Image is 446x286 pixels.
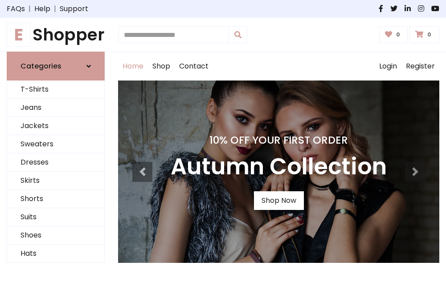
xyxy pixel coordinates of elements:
[20,62,61,70] h6: Categories
[7,25,105,44] h1: Shopper
[7,52,105,81] a: Categories
[375,52,401,81] a: Login
[7,153,104,172] a: Dresses
[7,117,104,135] a: Jackets
[7,99,104,117] a: Jeans
[7,226,104,245] a: Shoes
[50,4,60,14] span: |
[379,26,408,43] a: 0
[7,81,104,99] a: T-Shirts
[7,245,104,263] a: Hats
[7,23,31,47] span: E
[7,208,104,226] a: Suits
[7,135,104,153] a: Sweaters
[25,4,34,14] span: |
[7,4,25,14] a: FAQs
[118,52,148,81] a: Home
[394,31,402,39] span: 0
[7,25,105,44] a: EShopper
[425,31,434,39] span: 0
[254,191,304,210] a: Shop Now
[175,52,213,81] a: Contact
[148,52,175,81] a: Shop
[60,4,88,14] a: Support
[7,172,104,190] a: Skirts
[171,134,387,146] h4: 10% Off Your First Order
[409,26,439,43] a: 0
[34,4,50,14] a: Help
[7,190,104,208] a: Shorts
[171,153,387,181] h3: Autumn Collection
[401,52,439,81] a: Register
